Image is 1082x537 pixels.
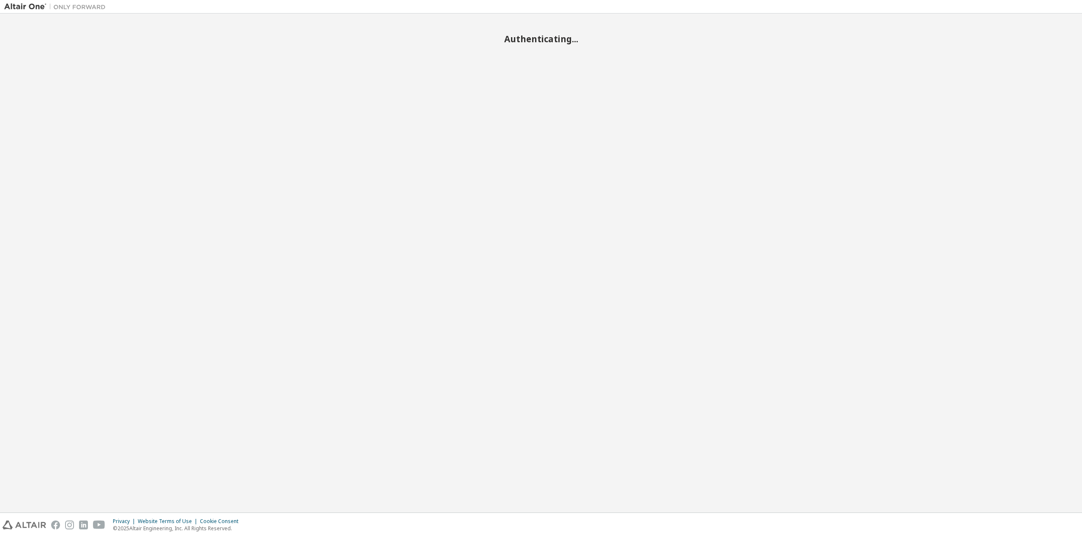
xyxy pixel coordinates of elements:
div: Cookie Consent [200,518,243,525]
h2: Authenticating... [4,33,1078,44]
img: linkedin.svg [79,521,88,529]
img: youtube.svg [93,521,105,529]
img: Altair One [4,3,110,11]
div: Privacy [113,518,138,525]
img: facebook.svg [51,521,60,529]
div: Website Terms of Use [138,518,200,525]
img: altair_logo.svg [3,521,46,529]
p: © 2025 Altair Engineering, Inc. All Rights Reserved. [113,525,243,532]
img: instagram.svg [65,521,74,529]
